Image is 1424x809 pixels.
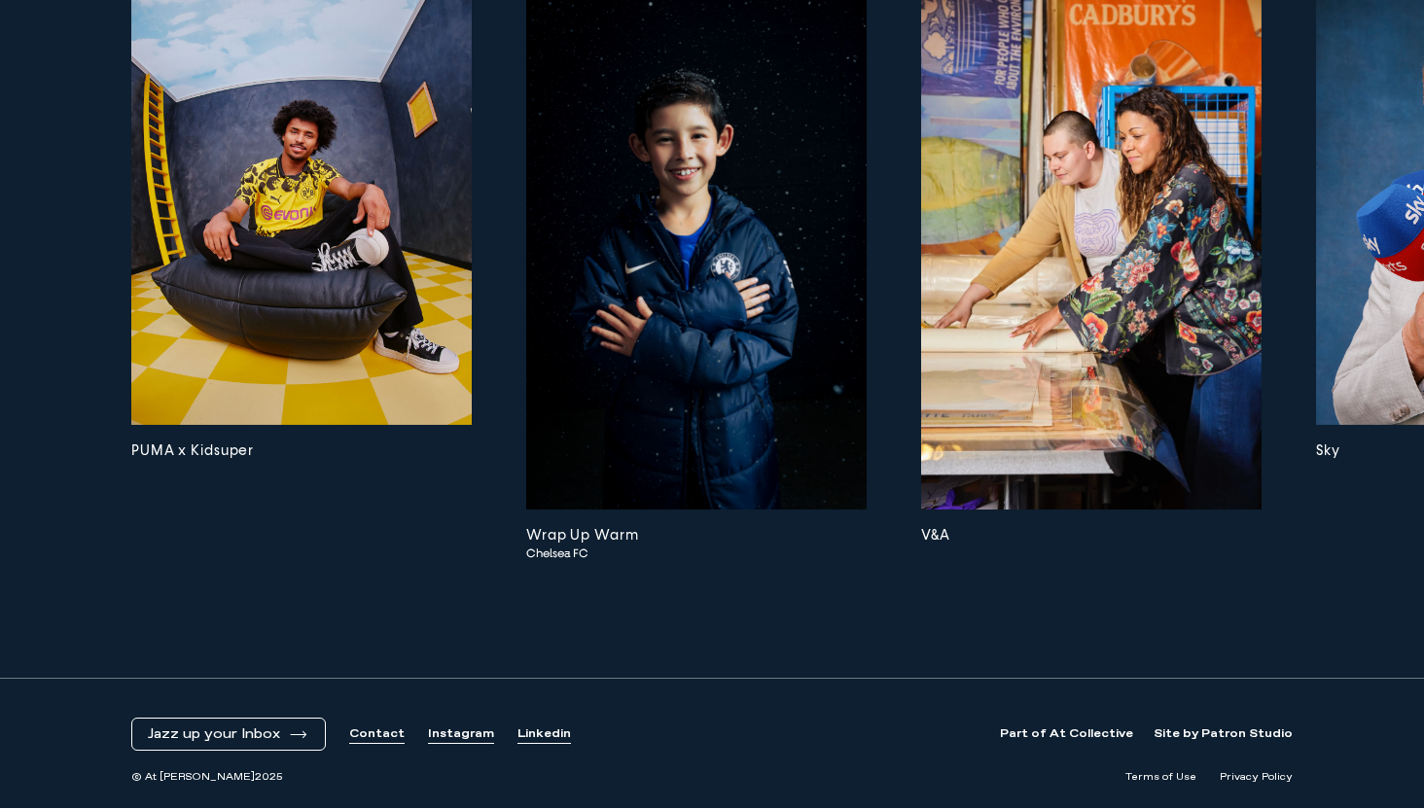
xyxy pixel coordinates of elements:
[349,726,405,743] a: Contact
[428,726,494,743] a: Instagram
[921,525,1262,546] h3: V&A
[526,546,834,561] span: Chelsea FC
[131,440,472,462] h3: PUMA x Kidsuper
[1125,770,1196,785] a: Terms of Use
[148,726,309,743] button: Jazz up your Inbox
[148,726,280,743] span: Jazz up your Inbox
[131,770,283,785] span: © At [PERSON_NAME] 2025
[1154,726,1293,743] a: Site by Patron Studio
[1220,770,1293,785] a: Privacy Policy
[526,525,867,546] h3: Wrap Up Warm
[517,726,571,743] a: Linkedin
[1000,726,1133,743] a: Part of At Collective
